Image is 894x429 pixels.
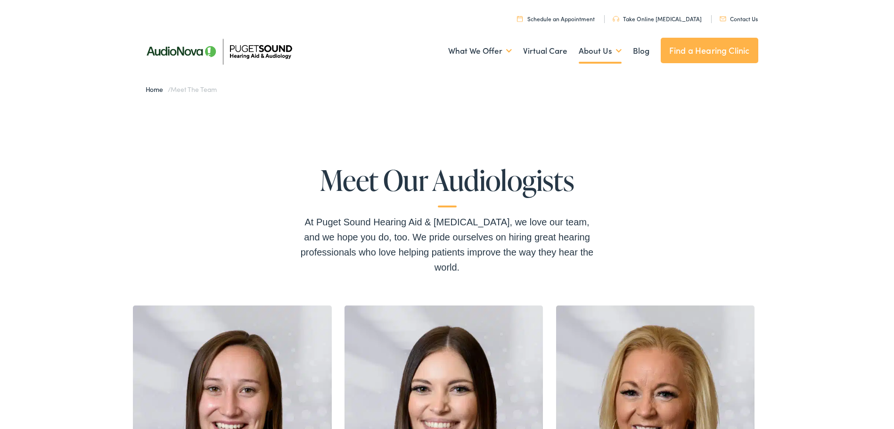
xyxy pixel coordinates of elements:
a: Take Online [MEDICAL_DATA] [613,15,702,23]
div: At Puget Sound Hearing Aid & [MEDICAL_DATA], we love our team, and we hope you do, too. We pride ... [296,214,598,275]
span: / [146,84,217,94]
h1: Meet Our Audiologists [296,165,598,207]
a: Virtual Care [523,33,567,68]
a: What We Offer [448,33,512,68]
a: Home [146,84,168,94]
a: Find a Hearing Clinic [661,38,758,63]
a: About Us [579,33,622,68]
img: utility icon [613,16,619,22]
img: utility icon [720,16,726,21]
a: Schedule an Appointment [517,15,595,23]
img: utility icon [517,16,523,22]
span: Meet the Team [171,84,216,94]
a: Blog [633,33,649,68]
a: Contact Us [720,15,758,23]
